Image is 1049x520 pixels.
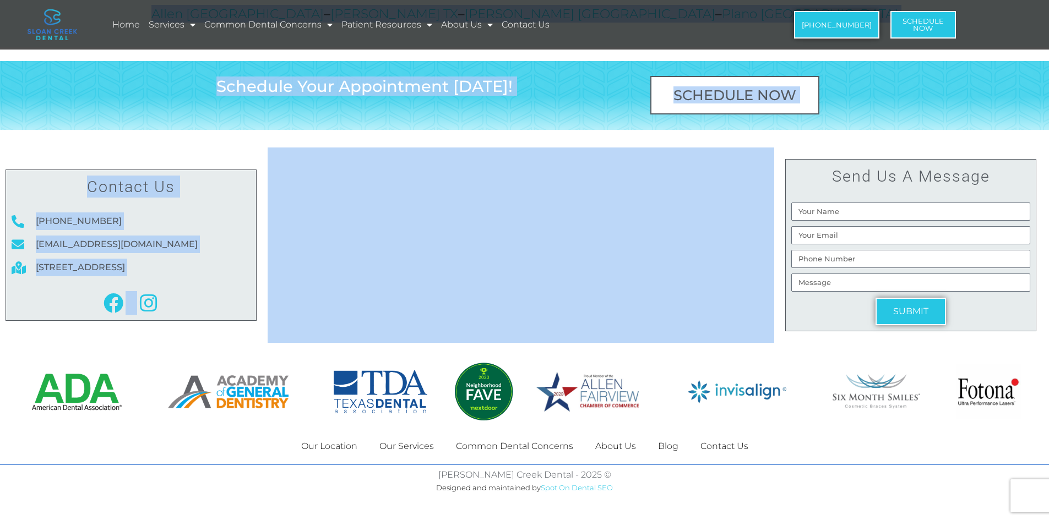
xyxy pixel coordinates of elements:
[903,18,944,32] span: Schedule Now
[791,226,1030,244] input: Your Email
[500,12,551,37] a: Contact Us
[290,434,368,459] a: Our Location
[111,12,142,37] a: Home
[647,434,689,459] a: Blog
[12,212,251,230] a: [PHONE_NUMBER]
[536,372,639,412] img: Member of Allen Fairview Chamber of Commerce
[33,212,122,230] span: [PHONE_NUMBER]
[673,88,796,102] span: Schedule Now
[268,147,774,343] iframe: Sloan Creek Dental
[688,380,786,403] img: Invisalign Logo
[890,11,956,39] a: ScheduleNow
[147,12,197,37] a: Services
[340,12,434,37] a: Patient Resources
[12,176,251,198] h3: Contact Us
[802,21,872,29] span: [PHONE_NUMBER]
[876,298,946,325] button: SUBMIT
[28,9,77,40] img: logo
[33,259,125,276] span: [STREET_ADDRESS]
[791,202,1030,221] input: Your Name
[956,364,1020,419] img: Fotona Laser Dentistry
[791,273,1030,292] input: Message
[438,469,611,480] a: [PERSON_NAME] Creek Dental - 2025 ©
[439,12,494,37] a: About Us
[584,434,647,459] a: About Us
[794,11,879,39] a: [PHONE_NUMBER]
[168,375,289,408] img: academy of general dentistry
[30,371,123,412] img: American Dental Association
[893,307,928,316] span: SUBMIT
[216,78,626,94] p: Schedule Your Appointment [DATE]!
[368,434,445,459] a: Our Services
[832,374,920,409] img: Member of Six Month Smiles
[541,483,613,492] a: Spot On Dental SEO
[453,361,515,423] img: Sloan Creek Dental Nextdoor Fave 2023
[216,479,833,496] p: Designed and maintained by
[12,236,251,253] a: [EMAIL_ADDRESS][DOMAIN_NAME]
[791,250,1030,268] input: Only numbers and phone characters (#, -, *, etc) are accepted.
[650,76,819,114] a: Schedule Now
[33,236,198,253] span: [EMAIL_ADDRESS][DOMAIN_NAME]
[203,12,334,37] a: Common Dental Concerns
[216,434,833,459] nav: Menu
[111,12,722,37] nav: Menu
[689,434,759,459] a: Contact Us
[334,370,427,413] img: Texas Dental Association
[445,434,584,459] a: Common Dental Concerns
[791,165,1030,187] h3: Send Us A Message
[791,202,1030,331] form: Send us a message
